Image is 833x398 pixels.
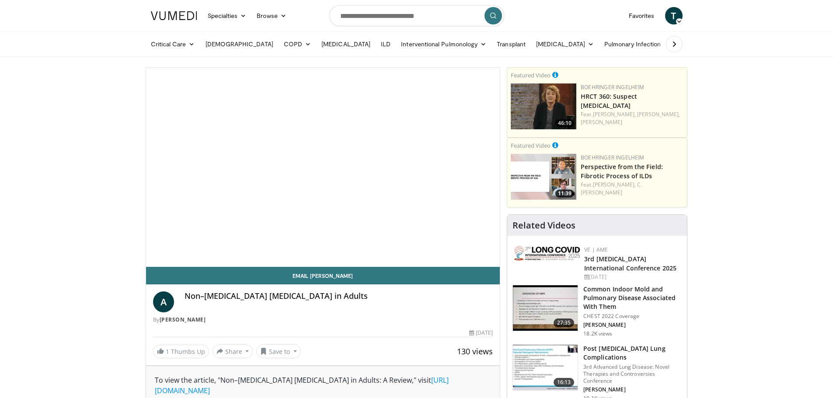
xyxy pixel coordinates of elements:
div: [DATE] [584,273,680,281]
a: Boehringer Ingelheim [581,83,644,91]
span: 130 views [457,346,493,356]
a: 3rd [MEDICAL_DATA] International Conference 2025 [584,255,676,272]
img: a2792a71-925c-4fc2-b8ef-8d1b21aec2f7.png.150x105_q85_autocrop_double_scale_upscale_version-0.2.jpg [514,246,580,260]
a: HRCT 360: Suspect [MEDICAL_DATA] [581,92,637,110]
a: Specialties [202,7,252,24]
h3: Post [MEDICAL_DATA] Lung Complications [583,344,682,362]
a: [PERSON_NAME] [160,316,206,323]
img: 667297da-f7fe-4586-84bf-5aeb1aa9adcb.150x105_q85_crop-smart_upscale.jpg [513,345,578,390]
p: [PERSON_NAME] [583,322,682,329]
div: Feat. [581,111,683,126]
span: 16:13 [554,378,575,387]
a: Email [PERSON_NAME] [146,267,500,284]
a: VE | AME [584,246,608,253]
a: 11:39 [511,154,576,200]
p: [PERSON_NAME] [583,386,682,393]
a: [PERSON_NAME], [637,111,680,118]
h3: Common Indoor Mold and Pulmonary Disease Associated With Them [583,285,682,311]
small: Featured Video [511,142,551,149]
a: 27:35 Common Indoor Mold and Pulmonary Disease Associated With Them CHEST 2022 Coverage [PERSON_N... [512,285,682,337]
a: [PERSON_NAME], [593,181,636,188]
a: Boehringer Ingelheim [581,154,644,161]
a: COPD [279,35,316,53]
h4: Non–[MEDICAL_DATA] [MEDICAL_DATA] in Adults [185,291,493,301]
a: [URL][DOMAIN_NAME] [155,375,449,395]
a: C. [PERSON_NAME] [581,181,642,196]
a: [MEDICAL_DATA] [531,35,599,53]
a: Perspective from the Field: Fibrotic Process of ILDs [581,163,663,180]
img: 8340d56b-4f12-40ce-8f6a-f3da72802623.png.150x105_q85_crop-smart_upscale.png [511,83,576,129]
a: Browse [251,7,292,24]
p: 18.2K views [583,330,612,337]
a: Transplant [491,35,531,53]
a: 46:10 [511,83,576,129]
a: [DEMOGRAPHIC_DATA] [200,35,279,53]
span: 46:10 [555,119,574,127]
a: Interventional Pulmonology [396,35,491,53]
a: [PERSON_NAME] [581,118,622,126]
button: Share [213,344,253,358]
a: [MEDICAL_DATA] [316,35,376,53]
div: To view the article, "Non–[MEDICAL_DATA] [MEDICAL_DATA] in Adults: A Review," visit [155,375,491,396]
span: 1 [166,347,169,356]
a: T [665,7,683,24]
a: [PERSON_NAME], [593,111,636,118]
video-js: Video Player [146,68,500,267]
div: By [153,316,493,324]
img: 0d260a3c-dea8-4d46-9ffd-2859801fb613.png.150x105_q85_crop-smart_upscale.png [511,154,576,200]
a: Critical Care [146,35,200,53]
a: 1 Thumbs Up [153,345,209,358]
img: VuMedi Logo [151,11,197,20]
div: Feat. [581,181,683,197]
img: 7e353de0-d5d2-4f37-a0ac-0ef5f1a491ce.150x105_q85_crop-smart_upscale.jpg [513,285,578,331]
a: ILD [376,35,396,53]
div: [DATE] [469,329,493,337]
a: A [153,291,174,312]
p: 3rd Advanced Lung Disease: Novel Therapies and Controversies Conference [583,363,682,384]
input: Search topics, interventions [329,5,504,26]
a: Pulmonary Infection [599,35,675,53]
a: Favorites [624,7,660,24]
button: Save to [256,344,301,358]
span: 11:39 [555,190,574,197]
h4: Related Videos [512,220,575,231]
p: CHEST 2022 Coverage [583,313,682,320]
span: 27:35 [554,318,575,327]
small: Featured Video [511,71,551,79]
